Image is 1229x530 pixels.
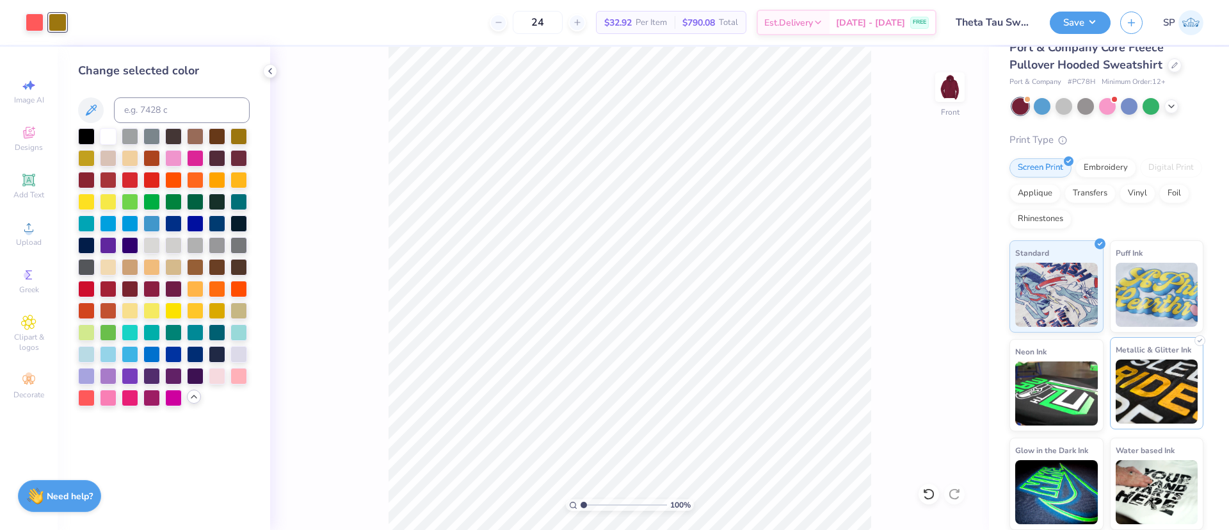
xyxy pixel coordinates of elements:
[1116,360,1198,424] img: Metallic & Glitter Ink
[670,499,691,511] span: 100 %
[513,11,563,34] input: – –
[1159,184,1189,203] div: Foil
[1116,246,1143,260] span: Puff Ink
[1009,77,1061,88] span: Port & Company
[1015,345,1047,358] span: Neon Ink
[1102,77,1166,88] span: Minimum Order: 12 +
[682,16,715,29] span: $790.08
[1064,184,1116,203] div: Transfers
[946,10,1040,35] input: Untitled Design
[1009,184,1061,203] div: Applique
[1163,15,1175,30] span: SP
[1116,443,1175,457] span: Water based Ink
[47,490,93,502] strong: Need help?
[1140,158,1202,178] div: Digital Print
[1009,210,1072,229] div: Rhinestones
[13,390,44,400] span: Decorate
[1116,343,1191,356] span: Metallic & Glitter Ink
[19,285,39,295] span: Greek
[636,16,667,29] span: Per Item
[1116,460,1198,524] img: Water based Ink
[13,190,44,200] span: Add Text
[719,16,738,29] span: Total
[836,16,905,29] span: [DATE] - [DATE]
[1050,12,1111,34] button: Save
[1075,158,1136,178] div: Embroidery
[1015,443,1088,457] span: Glow in the Dark Ink
[1015,246,1049,260] span: Standard
[941,106,960,118] div: Front
[14,95,44,105] span: Image AI
[6,332,51,352] span: Clipart & logos
[78,62,250,79] div: Change selected color
[913,18,926,27] span: FREE
[1009,133,1203,147] div: Print Type
[1015,263,1098,327] img: Standard
[1120,184,1155,203] div: Vinyl
[1163,10,1203,35] a: SP
[1015,460,1098,524] img: Glow in the Dark Ink
[937,74,963,100] img: Front
[1116,263,1198,327] img: Puff Ink
[604,16,632,29] span: $32.92
[114,97,250,123] input: e.g. 7428 c
[1178,10,1203,35] img: Shreyas Prashanth
[1015,361,1098,426] img: Neon Ink
[764,16,813,29] span: Est. Delivery
[1068,77,1095,88] span: # PC78H
[16,237,42,247] span: Upload
[1009,158,1072,178] div: Screen Print
[15,142,43,153] span: Designs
